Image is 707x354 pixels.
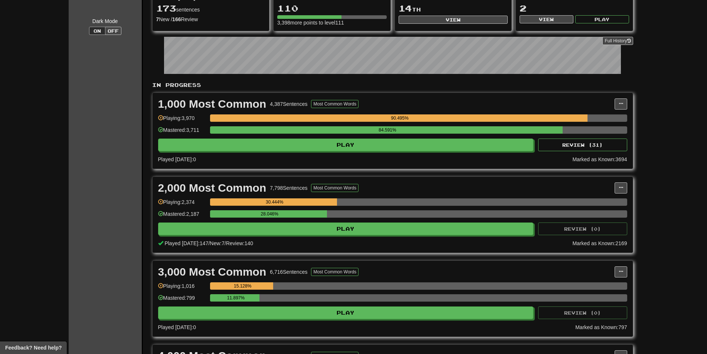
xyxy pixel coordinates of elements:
button: Review (0) [538,306,627,319]
div: sentences [156,4,266,13]
span: Played [DATE]: 147 [164,240,208,246]
strong: 7 [156,16,159,22]
div: Dark Mode [74,17,136,25]
span: / [225,240,226,246]
div: 6,716 Sentences [270,268,307,276]
div: 4,387 Sentences [270,100,307,108]
div: 84.591% [212,126,563,134]
span: 173 [156,3,176,13]
button: Play [158,223,534,235]
div: 3,398 more points to level 111 [277,19,387,26]
div: Mastered: 3,711 [158,126,206,139]
div: th [399,4,508,13]
button: View [520,15,573,23]
button: On [89,27,105,35]
a: Full History [602,37,633,45]
div: 3,000 Most Common [158,266,266,277]
div: 28.046% [212,210,327,218]
span: Review: 140 [226,240,253,246]
div: Playing: 3,970 [158,114,206,127]
span: Open feedback widget [5,344,62,351]
button: Most Common Words [311,184,359,192]
div: 110 [277,4,387,13]
button: Review (31) [538,139,627,151]
strong: 166 [172,16,181,22]
span: Played [DATE]: 0 [158,324,196,330]
span: Played [DATE]: 0 [158,156,196,162]
div: 7,798 Sentences [270,184,307,192]
span: / [208,240,210,246]
div: Mastered: 799 [158,294,206,306]
button: Play [158,139,534,151]
button: Most Common Words [311,100,359,108]
div: Playing: 2,374 [158,198,206,211]
div: 90.495% [212,114,587,122]
p: In Progress [152,81,633,89]
span: 14 [399,3,412,13]
div: Marked as Known: 797 [575,324,627,331]
span: New: 7 [210,240,225,246]
div: 30.444% [212,198,337,206]
div: Marked as Known: 2169 [572,240,627,247]
div: Marked as Known: 3694 [572,156,627,163]
button: Off [105,27,121,35]
div: 1,000 Most Common [158,98,266,110]
div: 2,000 Most Common [158,182,266,194]
div: Playing: 1,016 [158,282,206,295]
div: Mastered: 2,187 [158,210,206,223]
div: 2 [520,4,629,13]
div: New / Review [156,16,266,23]
button: View [399,16,508,24]
button: Play [575,15,629,23]
div: 11.897% [212,294,259,302]
button: Review (0) [538,223,627,235]
button: Most Common Words [311,268,359,276]
div: 15.128% [212,282,273,290]
button: Play [158,306,534,319]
